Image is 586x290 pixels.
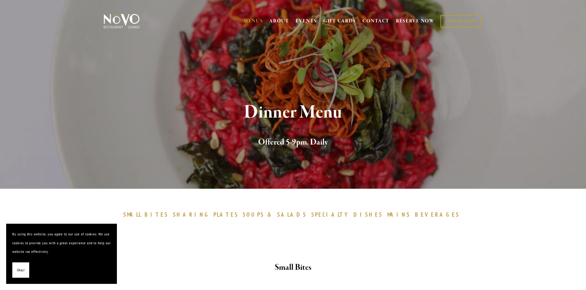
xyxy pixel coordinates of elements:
[145,211,168,218] span: BITES
[311,211,351,218] span: SPECIALTY
[243,211,309,218] a: SOUPS&SALADS
[173,211,241,218] a: SHARINGPLATES
[17,266,25,275] span: Okay!
[213,211,238,218] span: PLATES
[353,211,383,218] span: DISHES
[243,211,264,218] span: SOUPS
[277,211,307,218] span: SALADS
[123,211,172,218] a: SMALLBITES
[387,211,413,218] a: MAINS
[440,15,481,28] a: ORDER NOW
[114,136,472,149] h2: Offered 5-9pm, Daily
[387,211,410,218] span: MAINS
[102,14,141,29] img: Novo Restaurant &amp; Lounge
[415,211,460,218] span: BEVERAGES
[267,211,274,218] span: &
[269,18,289,24] a: ABOUT
[296,18,317,24] a: EVENTS
[311,211,386,218] a: SPECIALTYDISHES
[244,18,263,24] a: MENUS
[173,211,210,218] span: SHARING
[396,15,435,27] a: RESERVE NOW
[362,15,389,27] a: CONTACT
[415,211,463,218] a: BEVERAGES
[12,230,111,256] p: By using this website, you agree to our use of cookies. We use cookies to provide you with a grea...
[6,224,117,284] section: Cookie banner
[12,262,29,278] button: Okay!
[275,262,311,273] strong: Small Bites
[114,102,472,122] h1: Dinner Menu
[123,211,142,218] span: SMALL
[323,15,356,27] a: GIFT CARDS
